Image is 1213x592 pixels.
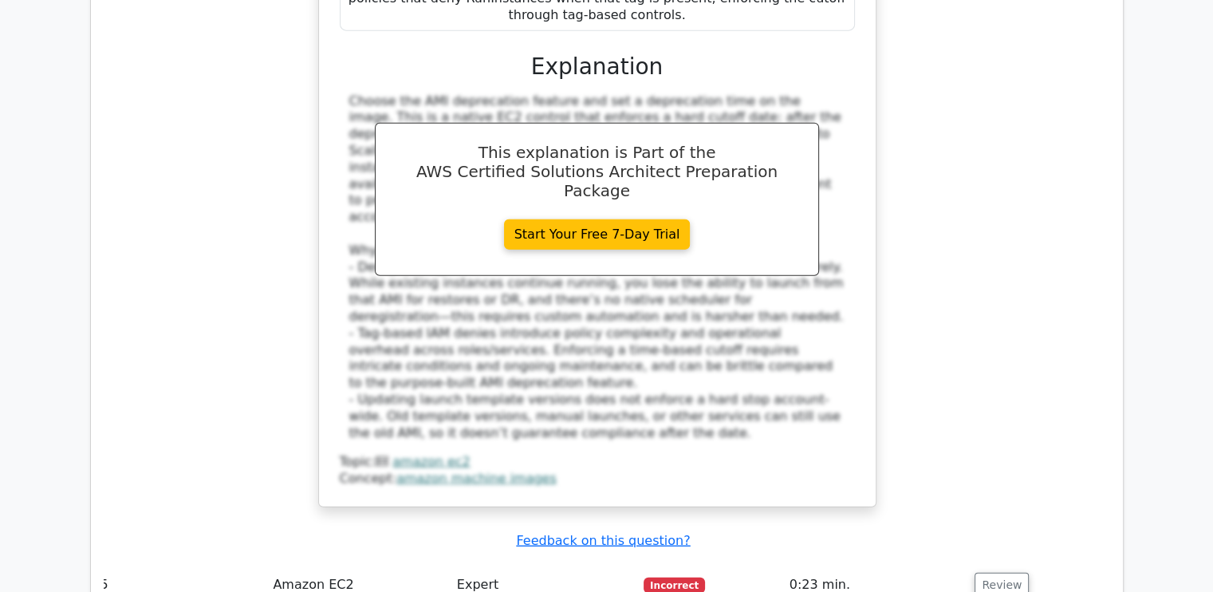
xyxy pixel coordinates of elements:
[396,471,557,486] a: amazon machine images
[392,454,470,469] a: amazon ec2
[349,93,845,442] div: Choose the AMI deprecation feature and set a deprecation time on the image. This is a native EC2 ...
[340,471,855,487] div: Concept:
[340,454,855,471] div: Topic:
[504,219,691,250] a: Start Your Free 7-Day Trial
[349,53,845,81] h3: Explanation
[516,533,690,548] a: Feedback on this question?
